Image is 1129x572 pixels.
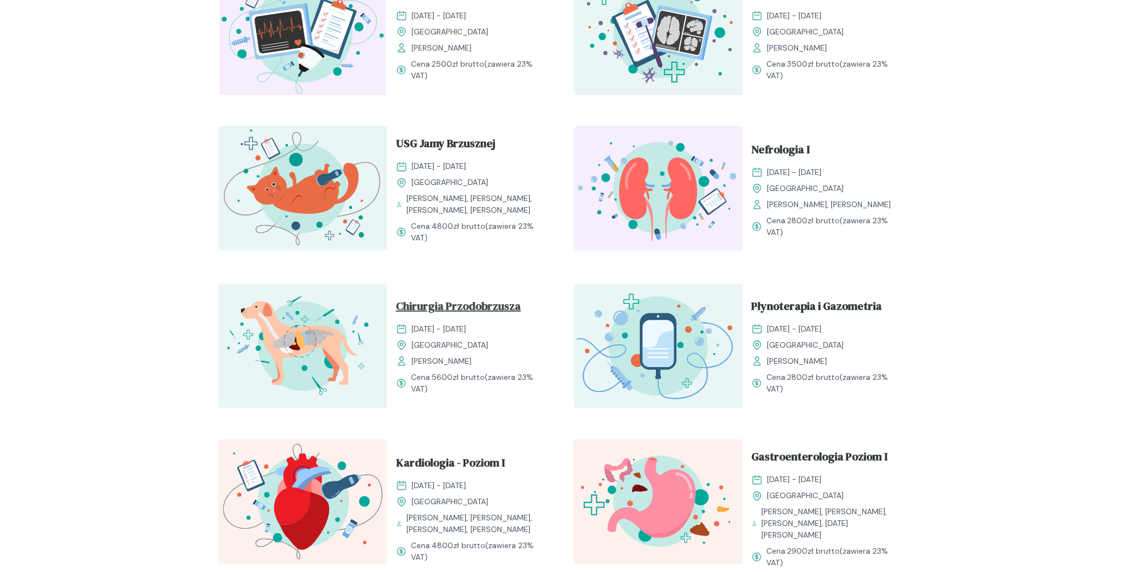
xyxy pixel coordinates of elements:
img: ZpbG-B5LeNNTxNnI_ChiruJB_T.svg [218,284,387,408]
span: [DATE] - [DATE] [412,10,466,22]
span: Cena: (zawiera 23% VAT) [766,215,902,238]
span: [GEOGRAPHIC_DATA] [767,183,844,194]
span: 2500 zł brutto [431,59,484,69]
a: Gastroenterologia Poziom I [751,448,902,469]
span: [PERSON_NAME] [767,42,827,54]
span: 4800 zł brutto [431,540,485,550]
img: ZpbSsR5LeNNTxNrh_Nefro_T.svg [574,126,742,250]
span: Cena: (zawiera 23% VAT) [766,58,902,82]
span: [GEOGRAPHIC_DATA] [412,496,488,508]
span: [GEOGRAPHIC_DATA] [412,26,488,38]
span: [GEOGRAPHIC_DATA] [412,177,488,188]
span: [PERSON_NAME], [PERSON_NAME], [PERSON_NAME], [PERSON_NAME] [407,193,547,216]
img: Zpay8B5LeNNTxNg0_P%C5%82ynoterapia_T.svg [574,284,742,408]
span: [GEOGRAPHIC_DATA] [767,490,844,501]
span: USG Jamy Brzusznej [396,135,495,156]
span: [GEOGRAPHIC_DATA] [767,26,844,38]
span: Kardiologia - Poziom I [396,454,505,475]
span: Nefrologia I [751,141,810,162]
span: [DATE] - [DATE] [412,323,466,335]
span: 5600 zł brutto [431,372,485,382]
img: ZpbGfh5LeNNTxNm4_KardioI_T.svg [218,439,387,564]
span: 2800 zł brutto [787,215,840,225]
span: Gastroenterologia Poziom I [751,448,887,469]
a: Płynoterapia i Gazometria [751,298,902,319]
img: Zpbdlx5LeNNTxNvT_GastroI_T.svg [574,439,742,564]
span: [PERSON_NAME], [PERSON_NAME], [PERSON_NAME], [PERSON_NAME] [407,512,547,535]
span: [DATE] - [DATE] [412,160,466,172]
img: ZpbG_h5LeNNTxNnP_USG_JB_T.svg [218,126,387,250]
span: Cena: (zawiera 23% VAT) [411,372,547,395]
span: Chirurgia Przodobrzusza [396,298,521,319]
span: [DATE] - [DATE] [412,480,466,491]
a: Nefrologia I [751,141,902,162]
span: 3500 zł brutto [787,59,840,69]
span: [DATE] - [DATE] [767,474,821,485]
span: [DATE] - [DATE] [767,167,821,178]
span: [DATE] - [DATE] [767,323,821,335]
span: Cena: (zawiera 23% VAT) [766,372,902,395]
a: Kardiologia - Poziom I [396,454,547,475]
a: Chirurgia Przodobrzusza [396,298,547,319]
span: [GEOGRAPHIC_DATA] [767,339,844,351]
span: 2800 zł brutto [787,372,840,382]
span: [PERSON_NAME], [PERSON_NAME] [767,199,891,210]
span: Płynoterapia i Gazometria [751,298,882,319]
span: Cena: (zawiera 23% VAT) [411,540,547,563]
span: Cena: (zawiera 23% VAT) [411,58,547,82]
span: Cena: (zawiera 23% VAT) [411,220,547,244]
span: 4800 zł brutto [431,221,485,231]
span: [PERSON_NAME], [PERSON_NAME], [PERSON_NAME], [DATE][PERSON_NAME] [761,506,902,541]
a: USG Jamy Brzusznej [396,135,547,156]
span: Cena: (zawiera 23% VAT) [766,545,902,569]
span: 2900 zł brutto [787,546,840,556]
span: [PERSON_NAME] [412,42,471,54]
span: [GEOGRAPHIC_DATA] [412,339,488,351]
span: [DATE] - [DATE] [767,10,821,22]
span: [PERSON_NAME] [767,355,827,367]
span: [PERSON_NAME] [412,355,471,367]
